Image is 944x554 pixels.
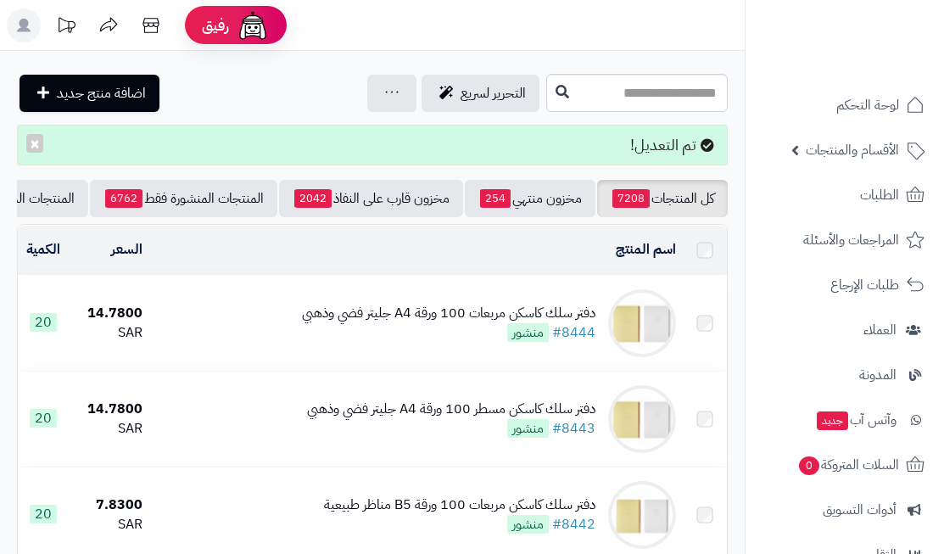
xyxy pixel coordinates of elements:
[75,515,143,534] div: SAR
[817,411,848,430] span: جديد
[507,515,549,534] span: منشور
[294,189,332,208] span: 2042
[756,85,934,126] a: لوحة التحكم
[480,189,511,208] span: 254
[236,8,270,42] img: ai-face.png
[597,180,728,217] a: كل المنتجات7208
[608,481,676,549] img: دفتر سلك كاسكن مربعات 100 ورقة B5 مناظر طبيعية
[859,363,897,387] span: المدونة
[90,180,277,217] a: المنتجات المنشورة فقط6762
[608,289,676,357] img: دفتر سلك كاسكن مربعات 100 ورقة A4 جليتر فضي وذهبي
[803,228,899,252] span: المراجعات والأسئلة
[461,83,526,104] span: التحرير لسريع
[30,313,57,332] span: 20
[756,355,934,395] a: المدونة
[57,83,146,104] span: اضافة منتج جديد
[552,418,595,439] a: #8443
[616,239,676,260] a: اسم المنتج
[75,400,143,419] div: 14.7800
[806,138,899,162] span: الأقسام والمنتجات
[111,239,142,260] a: السعر
[608,385,676,453] img: دفتر سلك كاسكن مسطر 100 ورقة A4 جليتر فضي وذهبي
[75,495,143,515] div: 7.8300
[17,125,728,165] div: تم التعديل!
[552,322,595,343] a: #8444
[105,189,142,208] span: 6762
[302,304,595,323] div: دفتر سلك كاسكن مربعات 100 ورقة A4 جليتر فضي وذهبي
[797,453,899,477] span: السلات المتروكة
[756,445,934,485] a: السلات المتروكة0
[422,75,539,112] a: التحرير لسريع
[30,505,57,523] span: 20
[75,323,143,343] div: SAR
[756,265,934,305] a: طلبات الإرجاع
[612,189,650,208] span: 7208
[829,48,928,83] img: logo-2.png
[465,180,595,217] a: مخزون منتهي254
[823,498,897,522] span: أدوات التسويق
[756,490,934,530] a: أدوات التسويق
[756,175,934,215] a: الطلبات
[815,408,897,432] span: وآتس آب
[836,93,899,117] span: لوحة التحكم
[279,180,463,217] a: مخزون قارب على النفاذ2042
[75,419,143,439] div: SAR
[30,409,57,428] span: 20
[507,419,549,438] span: منشور
[799,456,819,475] span: 0
[26,134,43,153] button: ×
[507,323,549,342] span: منشور
[75,304,143,323] div: 14.7800
[552,514,595,534] a: #8442
[756,220,934,260] a: المراجعات والأسئلة
[307,400,595,419] div: دفتر سلك كاسكن مسطر 100 ورقة A4 جليتر فضي وذهبي
[756,310,934,350] a: العملاء
[202,15,229,36] span: رفيق
[860,183,899,207] span: الطلبات
[45,8,87,47] a: تحديثات المنصة
[830,273,899,297] span: طلبات الإرجاع
[324,495,595,515] div: دفتر سلك كاسكن مربعات 100 ورقة B5 مناظر طبيعية
[26,239,60,260] a: الكمية
[20,75,159,112] a: اضافة منتج جديد
[756,400,934,440] a: وآتس آبجديد
[863,318,897,342] span: العملاء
